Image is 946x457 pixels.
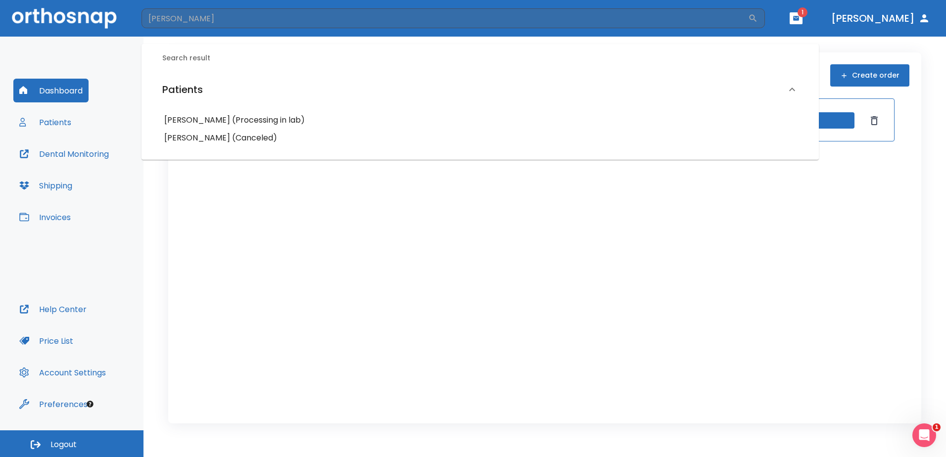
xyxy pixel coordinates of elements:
[13,142,115,166] button: Dental Monitoring
[150,72,810,107] div: Patients
[142,8,748,28] input: Search by Patient Name or Case #
[162,53,810,64] h6: Search result
[50,439,77,450] span: Logout
[12,8,117,28] img: Orthosnap
[162,82,203,97] h6: Patients
[13,361,112,384] button: Account Settings
[798,7,807,17] span: 1
[13,110,77,134] button: Patients
[13,329,79,353] button: Price List
[13,174,78,197] button: Shipping
[912,423,936,447] iframe: Intercom live chat
[164,113,796,127] h6: [PERSON_NAME] (Processing in lab)
[830,64,909,87] button: Create order
[13,297,93,321] button: Help Center
[827,9,934,27] button: [PERSON_NAME]
[13,392,94,416] button: Preferences
[86,400,95,409] div: Tooltip anchor
[13,79,89,102] button: Dashboard
[933,423,941,431] span: 1
[866,113,882,129] button: Dismiss
[164,131,796,145] h6: [PERSON_NAME] (Canceled)
[13,205,77,229] button: Invoices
